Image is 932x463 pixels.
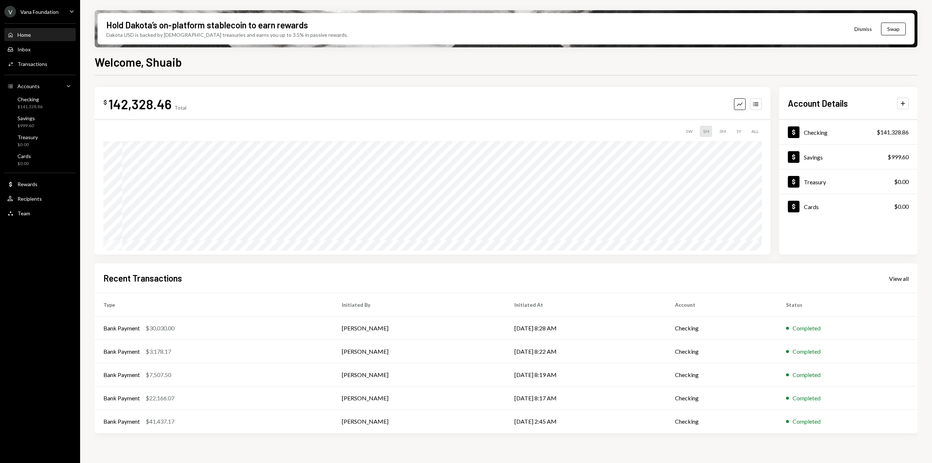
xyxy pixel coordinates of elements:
[845,20,881,38] button: Dismiss
[103,417,140,426] div: Bank Payment
[506,293,667,317] th: Initiated At
[779,120,917,144] a: Checking$141,328.86
[103,370,140,379] div: Bank Payment
[4,94,76,111] a: Checking$141,328.86
[779,169,917,194] a: Treasury$0.00
[17,83,40,89] div: Accounts
[793,394,821,403] div: Completed
[894,202,909,211] div: $0.00
[103,347,140,356] div: Bank Payment
[146,324,174,333] div: $30,030.00
[666,363,777,387] td: Checking
[506,317,667,340] td: [DATE] 8:28 AM
[666,293,777,317] th: Account
[4,207,76,220] a: Team
[894,177,909,186] div: $0.00
[106,19,308,31] div: Hold Dakota’s on-platform stablecoin to earn rewards
[333,340,506,363] td: [PERSON_NAME]
[106,31,348,39] div: Dakota USD is backed by [DEMOGRAPHIC_DATA] treasuries and earns you up to 3.5% in passive rewards.
[749,126,762,137] div: ALL
[889,275,909,282] div: View all
[793,370,821,379] div: Completed
[17,46,31,52] div: Inbox
[17,61,47,67] div: Transactions
[146,370,171,379] div: $7,507.50
[103,394,140,403] div: Bank Payment
[95,293,333,317] th: Type
[779,194,917,219] a: Cards$0.00
[20,9,59,15] div: Vana Foundation
[4,57,76,70] a: Transactions
[793,324,821,333] div: Completed
[146,394,174,403] div: $22,166.07
[888,153,909,161] div: $999.60
[17,123,35,129] div: $999.60
[4,79,76,93] a: Accounts
[17,104,43,110] div: $141,328.86
[804,154,823,161] div: Savings
[4,43,76,56] a: Inbox
[17,32,31,38] div: Home
[146,417,174,426] div: $41,437.17
[506,363,667,387] td: [DATE] 8:19 AM
[788,97,848,109] h2: Account Details
[95,55,182,69] h1: Welcome, Shuaib
[174,105,186,111] div: Total
[683,126,695,137] div: 1W
[716,126,729,137] div: 3M
[17,181,37,187] div: Rewards
[4,192,76,205] a: Recipients
[889,274,909,282] a: View all
[103,324,140,333] div: Bank Payment
[17,96,43,102] div: Checking
[333,363,506,387] td: [PERSON_NAME]
[777,293,917,317] th: Status
[506,387,667,410] td: [DATE] 8:17 AM
[17,142,38,148] div: $0.00
[666,317,777,340] td: Checking
[506,340,667,363] td: [DATE] 8:22 AM
[804,129,828,136] div: Checking
[506,410,667,433] td: [DATE] 2:45 AM
[333,317,506,340] td: [PERSON_NAME]
[666,340,777,363] td: Checking
[103,99,107,106] div: $
[333,293,506,317] th: Initiated By
[17,134,38,140] div: Treasury
[733,126,744,137] div: 1Y
[804,203,819,210] div: Cards
[4,151,76,168] a: Cards$0.00
[4,132,76,149] a: Treasury$0.00
[17,161,31,167] div: $0.00
[877,128,909,137] div: $141,328.86
[779,145,917,169] a: Savings$999.60
[666,410,777,433] td: Checking
[146,347,171,356] div: $3,178.17
[333,387,506,410] td: [PERSON_NAME]
[108,96,171,112] div: 142,328.46
[700,126,712,137] div: 1M
[4,113,76,130] a: Savings$999.60
[17,210,30,216] div: Team
[4,6,16,17] div: V
[103,272,182,284] h2: Recent Transactions
[666,387,777,410] td: Checking
[4,28,76,41] a: Home
[793,347,821,356] div: Completed
[881,23,906,35] button: Swap
[17,115,35,121] div: Savings
[4,177,76,191] a: Rewards
[333,410,506,433] td: [PERSON_NAME]
[793,417,821,426] div: Completed
[17,153,31,159] div: Cards
[17,196,42,202] div: Recipients
[804,178,826,185] div: Treasury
